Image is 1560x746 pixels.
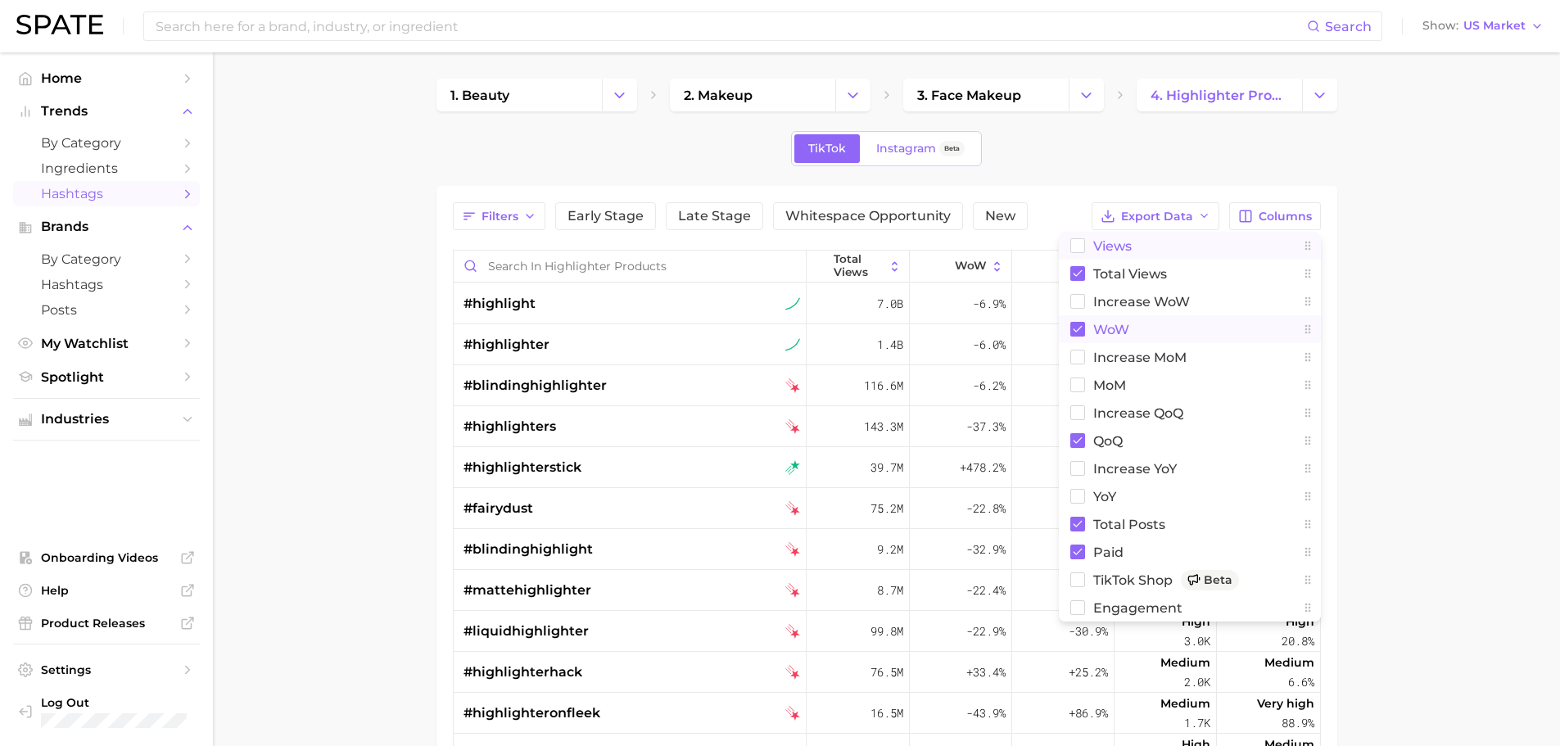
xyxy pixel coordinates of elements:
[13,215,200,239] button: Brands
[41,251,172,267] span: by Category
[966,581,1006,600] span: -22.4%
[877,294,903,314] span: 7.0b
[877,581,903,600] span: 8.7m
[41,616,172,631] span: Product Releases
[13,545,200,570] a: Onboarding Videos
[835,79,870,111] button: Change Category
[785,706,800,721] img: tiktok falling star
[785,542,800,557] img: tiktok falling star
[876,142,936,156] span: Instagram
[1093,434,1123,448] span: QoQ
[1121,210,1193,224] span: Export Data
[454,447,1320,488] button: #highlightersticktiktok rising star39.7m+478.2%+1.2%Medium1.4kHigh22.0%
[966,703,1006,723] span: -43.9%
[454,529,1320,570] button: #blindinghighlighttiktok falling star9.2m-32.9%+886.3%Medium394.0Very low0.2%
[13,364,200,390] a: Spotlight
[877,335,903,355] span: 1.4b
[13,66,200,91] a: Home
[1093,462,1177,476] span: increase YoY
[1257,694,1314,713] span: Very high
[41,186,172,201] span: Hashtags
[903,79,1069,111] a: 3. face makeup
[1069,79,1104,111] button: Change Category
[1259,210,1312,224] span: Columns
[684,88,753,103] span: 2. makeup
[864,417,903,436] span: 143.3m
[785,583,800,598] img: tiktok falling star
[1282,713,1314,733] span: 88.9%
[973,294,1006,314] span: -6.9%
[41,550,172,565] span: Onboarding Videos
[966,662,1006,682] span: +33.4%
[1229,202,1320,230] button: Columns
[13,690,200,733] a: Log out. Currently logged in with e-mail meghnar@oddity.com.
[966,622,1006,641] span: -22.9%
[785,419,800,434] img: tiktok falling star
[13,611,200,635] a: Product Releases
[13,297,200,323] a: Posts
[13,156,200,181] a: Ingredients
[463,622,589,641] span: #liquidhighlighter
[41,302,172,318] span: Posts
[41,412,172,427] span: Industries
[1184,631,1210,651] span: 3.0k
[785,501,800,516] img: tiktok falling star
[807,251,909,283] button: Total Views
[1204,573,1232,587] span: Beta
[670,79,835,111] a: 2. makeup
[1093,406,1183,420] span: increase QoQ
[463,540,593,559] span: #blindinghighlight
[785,296,800,311] img: tiktok sustained riser
[1092,202,1219,230] button: Export Data
[785,210,951,223] span: Whitespace Opportunity
[785,460,800,475] img: tiktok rising star
[454,611,1320,652] button: #liquidhighlightertiktok falling star99.8m-22.9%-30.9%High3.0kHigh20.8%
[917,88,1021,103] span: 3. face makeup
[870,703,903,723] span: 16.5m
[966,417,1006,436] span: -37.3%
[436,79,602,111] a: 1. beauty
[450,88,509,103] span: 1. beauty
[41,583,172,598] span: Help
[16,15,103,34] img: SPATE
[454,488,1320,529] button: #fairydusttiktok falling star75.2m-22.8%+82.6%High8.1kMedium18.0%
[1184,713,1210,733] span: 1.7k
[41,161,172,176] span: Ingredients
[13,99,200,124] button: Trends
[1288,672,1314,692] span: 6.6%
[13,407,200,432] button: Industries
[1093,267,1167,281] span: Total Views
[678,210,751,223] span: Late Stage
[482,210,518,224] span: Filters
[463,703,600,723] span: #highlighteronfleek
[1325,19,1372,34] span: Search
[862,134,979,163] a: InstagramBeta
[966,540,1006,559] span: -32.9%
[785,337,800,352] img: tiktok sustained riser
[463,417,556,436] span: #highlighters
[1093,295,1190,309] span: Increase WoW
[834,253,884,278] span: Total Views
[1137,79,1302,111] a: 4. highlighter products
[154,12,1307,40] input: Search here for a brand, industry, or ingredient
[13,272,200,297] a: Hashtags
[41,219,172,234] span: Brands
[463,458,581,477] span: #highlighterstick
[13,658,200,682] a: Settings
[1463,21,1526,30] span: US Market
[1093,350,1187,364] span: increase MoM
[454,324,1320,365] button: #highlightertiktok sustained riser1.4b-6.0%-5.8%Very high132.7kHigh20.7%
[973,376,1006,396] span: -6.2%
[1093,545,1124,559] span: Paid
[1282,631,1314,651] span: 20.8%
[1302,79,1337,111] button: Change Category
[463,499,533,518] span: #fairydust
[1093,570,1239,590] span: TikTok Shop
[870,662,903,682] span: 76.5m
[877,540,903,559] span: 9.2m
[785,378,800,393] img: tiktok falling star
[1059,232,1321,622] div: Columns
[1151,88,1288,103] span: 4. highlighter products
[870,499,903,518] span: 75.2m
[1093,378,1126,392] span: MoM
